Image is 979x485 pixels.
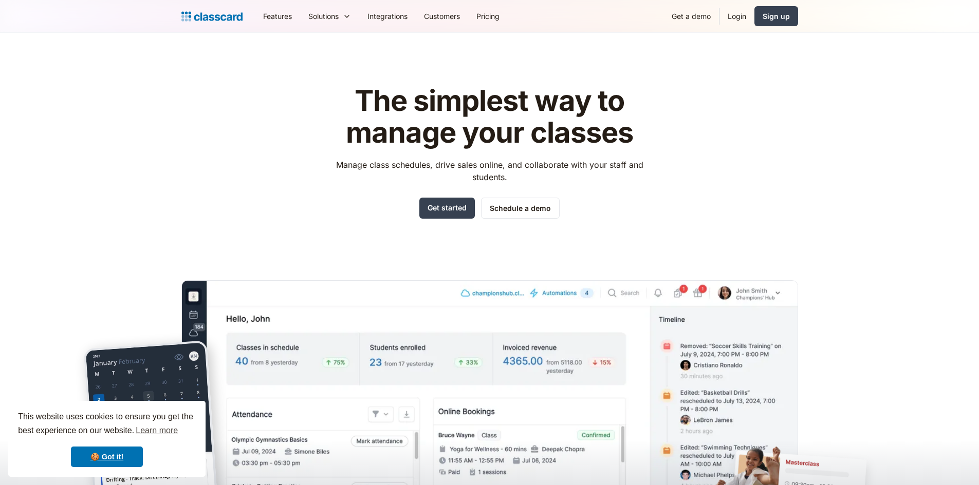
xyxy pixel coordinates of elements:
a: Integrations [359,5,416,28]
a: Get a demo [663,5,719,28]
p: Manage class schedules, drive sales online, and collaborate with your staff and students. [326,159,653,183]
a: dismiss cookie message [71,447,143,467]
a: Pricing [468,5,508,28]
a: Features [255,5,300,28]
div: Solutions [300,5,359,28]
a: home [181,9,243,24]
a: Login [719,5,754,28]
a: Customers [416,5,468,28]
span: This website uses cookies to ensure you get the best experience on our website. [18,411,196,438]
h1: The simplest way to manage your classes [326,85,653,148]
div: Sign up [763,11,790,22]
a: Get started [419,198,475,219]
a: learn more about cookies [134,423,179,438]
a: Schedule a demo [481,198,560,219]
div: Solutions [308,11,339,22]
a: Sign up [754,6,798,26]
div: cookieconsent [8,401,206,477]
